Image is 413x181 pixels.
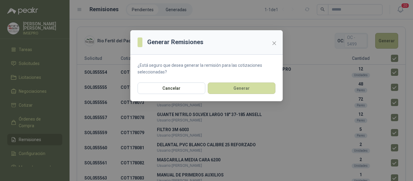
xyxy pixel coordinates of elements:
[272,41,277,46] span: close
[147,37,203,47] h3: Generar Remisiones
[138,82,205,94] button: Cancelar
[208,82,275,94] button: Generar
[138,62,275,75] p: ¿Está seguro que desea generar la remisión para las cotizaciones seleccionadas?
[269,38,279,48] button: Close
